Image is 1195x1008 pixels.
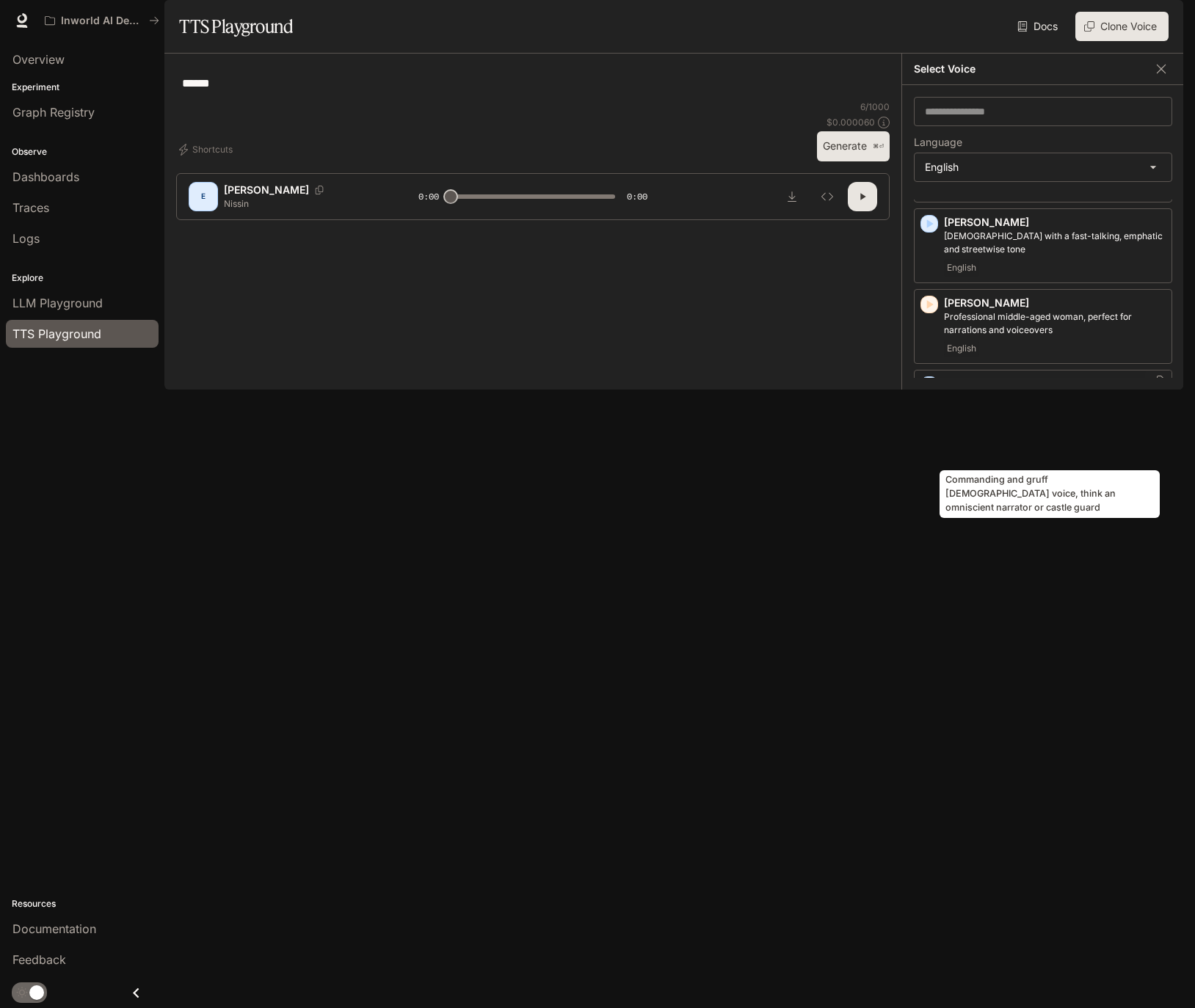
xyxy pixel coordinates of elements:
button: Shortcuts [176,138,239,161]
p: ⌘⏎ [873,142,884,151]
span: 0:00 [627,189,647,204]
p: [PERSON_NAME] [224,183,309,197]
button: Clone Voice [1075,12,1169,41]
p: Inworld AI Demos [61,15,143,27]
button: Download audio [777,182,807,211]
p: $ 0.000060 [827,116,875,128]
a: Docs [1014,12,1064,41]
div: Commanding and gruff [DEMOGRAPHIC_DATA] voice, think an omniscient narrator or castle guard [940,470,1160,518]
span: English [944,340,979,357]
span: 0:00 [418,189,439,204]
button: All workspaces [38,6,166,35]
button: Generate⌘⏎ [817,131,890,161]
button: Copy Voice ID [1151,376,1166,387]
div: English [915,153,1172,181]
p: 6 / 1000 [860,101,890,113]
p: Male with a fast-talking, emphatic and streetwise tone [944,230,1166,256]
button: Copy Voice ID [309,186,330,194]
p: [PERSON_NAME] [944,215,1166,230]
p: [PERSON_NAME] [944,296,1166,310]
p: Professional middle-aged woman, perfect for narrations and voiceovers [944,310,1166,337]
p: Language [914,137,962,147]
span: English [944,259,979,277]
button: Inspect [813,182,842,211]
p: Hades [944,376,1166,391]
p: Nissin [224,197,383,210]
h1: TTS Playground [179,12,293,41]
div: E [192,185,215,208]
